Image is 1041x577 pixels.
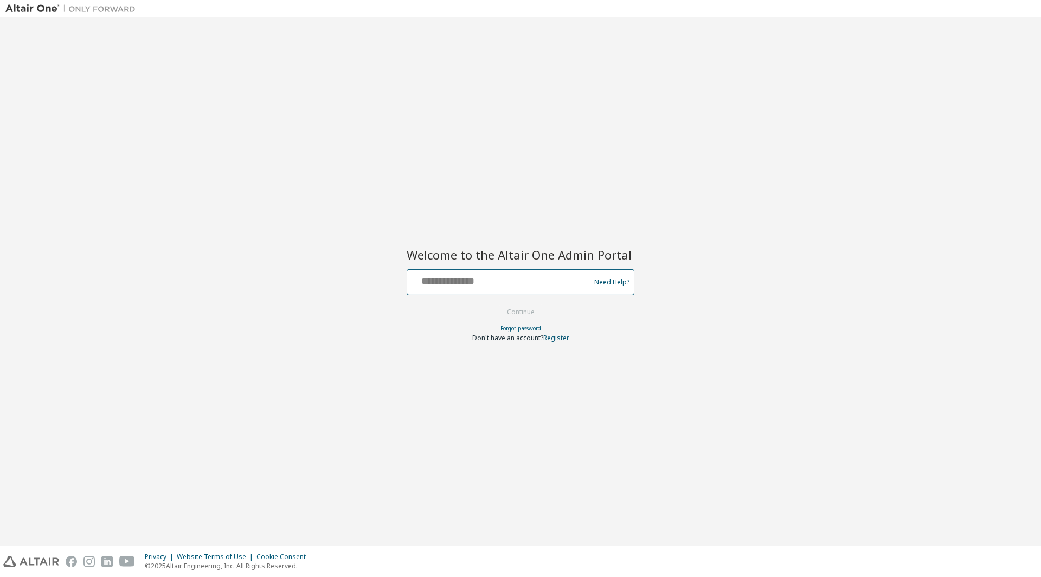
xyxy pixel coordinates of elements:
a: Forgot password [500,325,541,332]
img: youtube.svg [119,556,135,567]
h2: Welcome to the Altair One Admin Portal [407,247,634,262]
img: Altair One [5,3,141,14]
img: altair_logo.svg [3,556,59,567]
div: Website Terms of Use [177,553,256,561]
div: Privacy [145,553,177,561]
a: Register [543,333,569,342]
span: Don't have an account? [472,333,543,342]
img: facebook.svg [66,556,77,567]
div: Cookie Consent [256,553,312,561]
img: linkedin.svg [101,556,113,567]
p: © 2025 Altair Engineering, Inc. All Rights Reserved. [145,561,312,570]
img: instagram.svg [83,556,95,567]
